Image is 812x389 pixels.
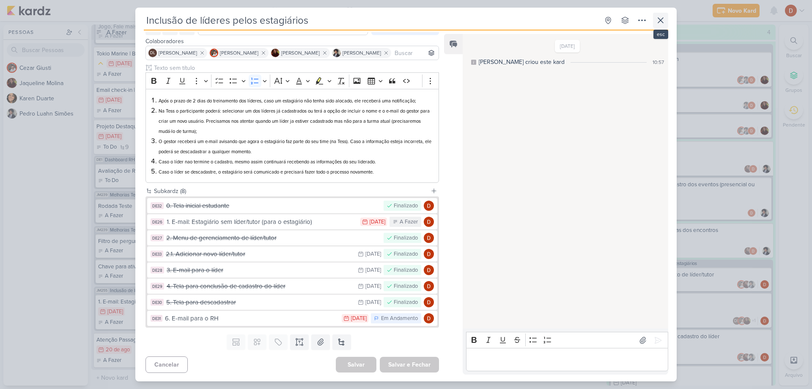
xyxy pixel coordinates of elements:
div: DE29 [151,283,164,290]
div: Editor toolbar [466,332,668,348]
div: [PERSON_NAME] criou este kard [479,58,565,66]
div: DE32 [151,202,164,209]
div: DE26 [151,218,164,225]
span: [PERSON_NAME] [220,49,258,57]
span: Após o prazo de 2 dias do treinamento dos líderes, caso um estagiário não tenha sido alocado, ele... [159,98,416,104]
div: DE28 [151,267,164,273]
div: 1. E-mail: Estagiário sem líder/tutor (para o estagiário) [167,217,356,227]
input: Buscar [393,48,437,58]
div: Em Andamento [381,315,418,323]
span: [PERSON_NAME] [281,49,320,57]
div: Finalizado [394,298,418,307]
img: Davi Elias Teixeira [424,313,434,323]
div: [DATE] [365,284,381,289]
div: DE31 [151,315,162,322]
span: [PERSON_NAME] [343,49,381,57]
img: Davi Elias Teixeira [424,233,434,243]
div: Finalizado [394,234,418,243]
div: DE30 [151,299,164,306]
div: [DATE] [365,268,381,273]
img: Davi Elias Teixeira [424,201,434,211]
div: Danilo Leite [148,49,157,57]
div: 2. Menu de gerenciamento de líder/tutor [166,233,379,243]
div: [DATE] [351,316,367,321]
p: DL [150,51,155,55]
div: 5. Tela para descadastrar [166,298,354,307]
div: Editor toolbar [145,72,439,89]
div: DE33 [151,251,163,257]
div: esc [653,30,668,39]
div: 0. Tela inicial estudante [166,201,379,211]
span: Caso o líder nao termine o cadastro, mesmo assim continuará recebendo as informações do seu lider... [159,159,376,165]
div: 2.1. Adicionar novo líder/tutor [166,249,354,259]
span: O gestor receberá um e-mail avisando que agora o estagiário faz parte do seu time (na Tess). Caso... [159,139,431,154]
input: Kard Sem Título [144,13,599,28]
button: DE28 3. E-mail para o líder [DATE] Finalizado [147,262,437,278]
div: DE27 [151,235,164,241]
button: DE29 4. Tela para conclusão de cadastro do líder [DATE] Finalizado [147,279,437,294]
div: 4. Tela para conclusão de cadastro do líder [167,281,354,291]
button: DE27 2. Menu de gerenciamento de líder/tutor Finalizado [147,230,437,246]
span: [PERSON_NAME] [159,49,197,57]
img: Davi Elias Teixeira [424,217,434,227]
div: Editor editing area: main [466,348,668,371]
input: Texto sem título [152,63,439,72]
button: DE33 2.1. Adicionar novo líder/tutor [DATE] Finalizado [147,246,437,262]
div: Finalizado [394,250,418,259]
div: Finalizado [394,282,418,291]
img: Davi Elias Teixeira [424,249,434,259]
button: DE31 6. E-mail para o RH [DATE] Em Andamento [147,311,437,326]
span: Caso o líder se descadastre, o estagiário será comunicado e precisará fazer todo o processo novam... [159,169,374,175]
div: A Fazer [400,218,418,226]
div: Subkardz (8) [154,187,427,196]
button: DE26 1. E-mail: Estagiário sem líder/tutor (para o estagiário) [DATE] A Fazer [147,214,437,229]
img: Jaqueline Molina [271,49,280,57]
div: Finalizado [394,266,418,275]
span: Na Tess o participante poderá: selecionar um dos líderes já cadastrados ou terá a opção de inclui... [159,108,430,134]
div: [DATE] [370,219,385,225]
div: [DATE] [365,300,381,305]
button: DE32 0. Tela inicial estudante Finalizado [147,198,437,213]
img: Davi Elias Teixeira [424,281,434,291]
div: 3. E-mail para o líder [167,265,354,275]
div: 6. E-mail para o RH [165,314,337,323]
img: Cezar Giusti [210,49,218,57]
img: Davi Elias Teixeira [424,265,434,275]
button: DE30 5. Tela para descadastrar [DATE] Finalizado [147,295,437,310]
img: Pedro Luahn Simões [332,49,341,57]
div: Editor editing area: main [145,89,439,183]
div: Colaboradores [145,37,439,46]
img: Davi Elias Teixeira [424,297,434,307]
div: Finalizado [394,202,418,210]
div: [DATE] [365,251,381,257]
div: 10:57 [653,58,664,66]
button: Cancelar [145,356,188,373]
